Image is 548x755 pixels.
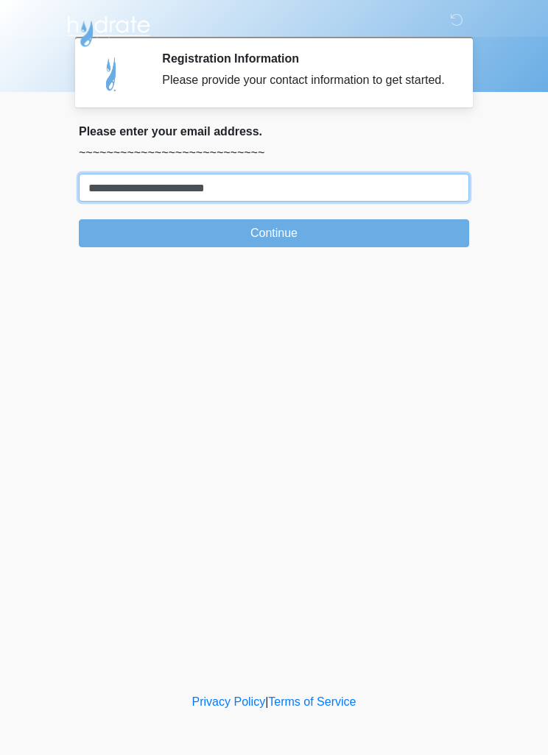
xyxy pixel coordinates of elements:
[162,71,447,89] div: Please provide your contact information to get started.
[79,144,469,162] p: ~~~~~~~~~~~~~~~~~~~~~~~~~~~
[90,52,134,96] img: Agent Avatar
[268,695,356,708] a: Terms of Service
[192,695,266,708] a: Privacy Policy
[79,219,469,247] button: Continue
[79,124,469,138] h2: Please enter your email address.
[265,695,268,708] a: |
[64,11,152,48] img: Hydrate IV Bar - Chandler Logo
